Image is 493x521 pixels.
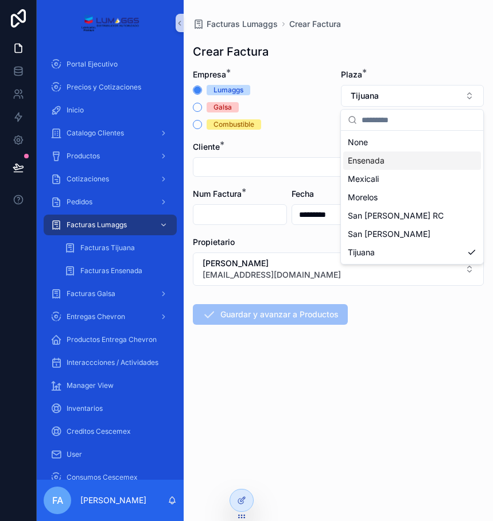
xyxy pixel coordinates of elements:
a: Facturas Galsa [44,283,177,304]
span: Inventarios [67,404,103,413]
span: User [67,450,82,459]
a: User [44,444,177,465]
span: Productos [67,151,100,161]
span: Portal Ejecutivo [67,60,118,69]
a: Manager View [44,375,177,396]
button: Select Button [193,157,385,177]
img: App logo [81,14,139,32]
span: Facturas Ensenada [80,266,142,275]
div: Galsa [213,102,232,112]
div: Suggestions [341,131,483,264]
button: Select Button [341,85,484,107]
span: San [PERSON_NAME] RC [348,210,444,221]
span: Facturas Lumaggs [67,220,127,230]
span: Catalogo Clientes [67,129,124,138]
a: Creditos Cescemex [44,421,177,442]
span: Fecha [292,189,314,199]
div: Combustible [213,119,254,130]
a: Pedidos [44,192,177,212]
span: [EMAIL_ADDRESS][DOMAIN_NAME] [203,269,341,281]
div: scrollable content [37,46,184,480]
a: Portal Ejecutivo [44,54,177,75]
span: Manager View [67,381,114,390]
span: Morelos [348,192,378,203]
a: Facturas Lumaggs [44,215,177,235]
span: Plaza [341,69,362,79]
span: FA [52,493,63,507]
a: Consumos Cescemex [44,467,177,488]
h1: Crear Factura [193,44,269,60]
a: Facturas Tijuana [57,238,177,258]
a: Productos Entrega Chevron [44,329,177,350]
a: Facturas Ensenada [57,260,177,281]
span: Empresa [193,69,226,79]
span: Num Factura [193,189,242,199]
span: Cliente [193,142,220,151]
span: Ensenada [348,155,385,166]
span: Inicio [67,106,84,115]
span: [PERSON_NAME] [203,258,341,269]
span: Cotizaciones [67,174,109,184]
span: Facturas Lumaggs [207,18,278,30]
div: Lumaggs [213,85,243,95]
span: Entregas Chevron [67,312,125,321]
a: Inventarios [44,398,177,419]
span: Propietario [193,237,235,247]
a: Facturas Lumaggs [193,18,278,30]
a: Entregas Chevron [44,306,177,327]
span: Precios y Cotizaciones [67,83,141,92]
a: Catalogo Clientes [44,123,177,143]
span: Tijuana [351,90,379,102]
span: Consumos Cescemex [67,473,138,482]
span: Facturas Galsa [67,289,115,298]
span: Interaccciones / Actividades [67,358,158,367]
span: Mexicali [348,173,379,185]
a: Cotizaciones [44,169,177,189]
span: San [PERSON_NAME] [348,228,430,240]
span: Tijuana [348,247,375,258]
button: Select Button [193,252,484,286]
a: Interaccciones / Actividades [44,352,177,373]
span: Creditos Cescemex [67,427,131,436]
span: Facturas Tijuana [80,243,135,252]
a: Inicio [44,100,177,120]
a: Productos [44,146,177,166]
div: None [343,133,481,151]
a: Crear Factura [289,18,341,30]
a: Precios y Cotizaciones [44,77,177,98]
span: Pedidos [67,197,92,207]
p: [PERSON_NAME] [80,495,146,506]
span: Productos Entrega Chevron [67,335,157,344]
